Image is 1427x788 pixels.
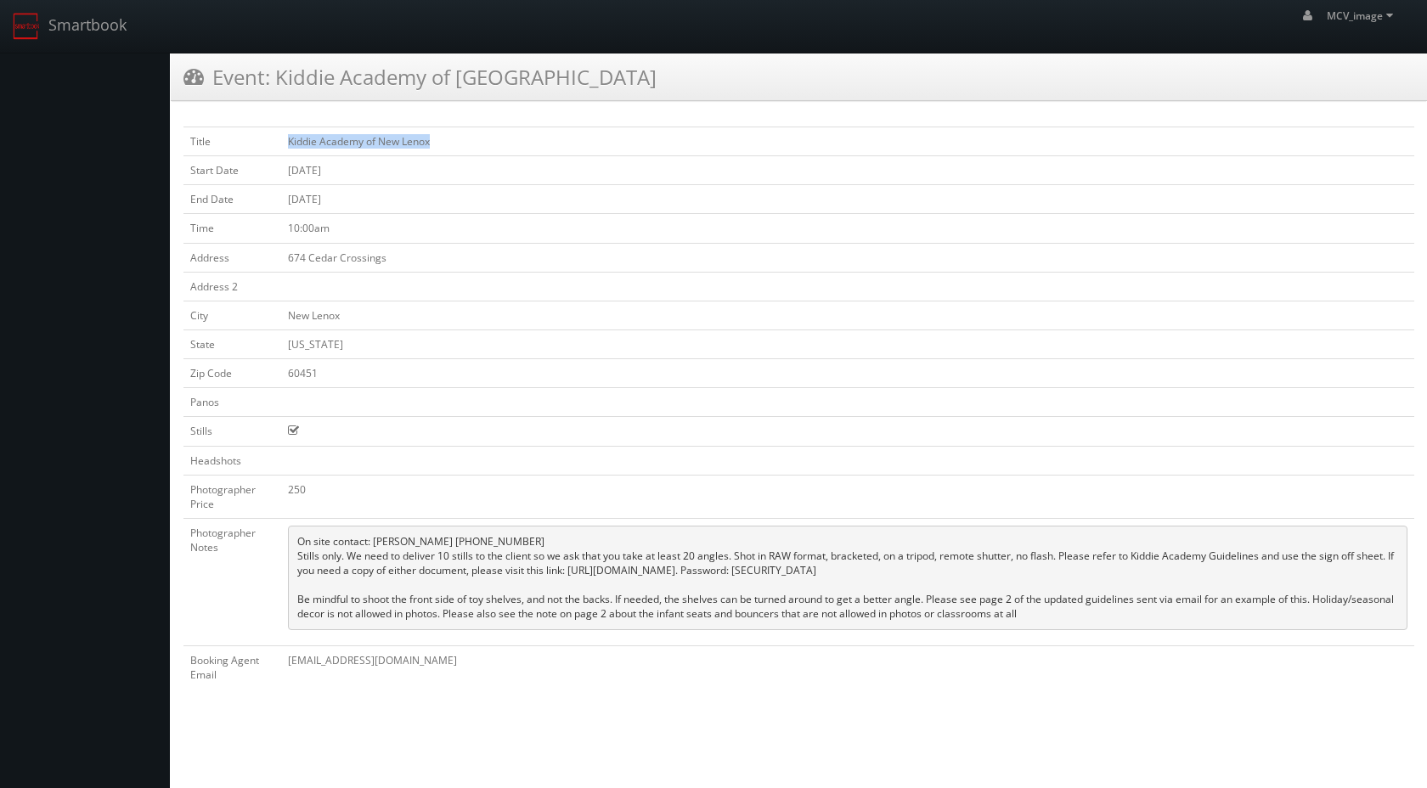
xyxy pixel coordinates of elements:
[183,243,281,272] td: Address
[183,645,281,689] td: Booking Agent Email
[183,475,281,518] td: Photographer Price
[183,518,281,645] td: Photographer Notes
[288,526,1407,630] pre: On site contact: [PERSON_NAME] [PHONE_NUMBER] Stills only. We need to deliver 10 stills to the cl...
[281,645,1414,689] td: [EMAIL_ADDRESS][DOMAIN_NAME]
[183,417,281,446] td: Stills
[183,62,657,92] h3: Event: Kiddie Academy of [GEOGRAPHIC_DATA]
[183,359,281,388] td: Zip Code
[281,243,1414,272] td: 674 Cedar Crossings
[281,185,1414,214] td: [DATE]
[281,329,1414,358] td: [US_STATE]
[1327,8,1398,23] span: MCV_image
[281,301,1414,329] td: New Lenox
[183,301,281,329] td: City
[183,156,281,185] td: Start Date
[281,214,1414,243] td: 10:00am
[281,127,1414,156] td: Kiddie Academy of New Lenox
[183,329,281,358] td: State
[183,185,281,214] td: End Date
[281,359,1414,388] td: 60451
[183,388,281,417] td: Panos
[281,156,1414,185] td: [DATE]
[183,272,281,301] td: Address 2
[183,214,281,243] td: Time
[183,446,281,475] td: Headshots
[13,13,40,40] img: smartbook-logo.png
[183,127,281,156] td: Title
[281,475,1414,518] td: 250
